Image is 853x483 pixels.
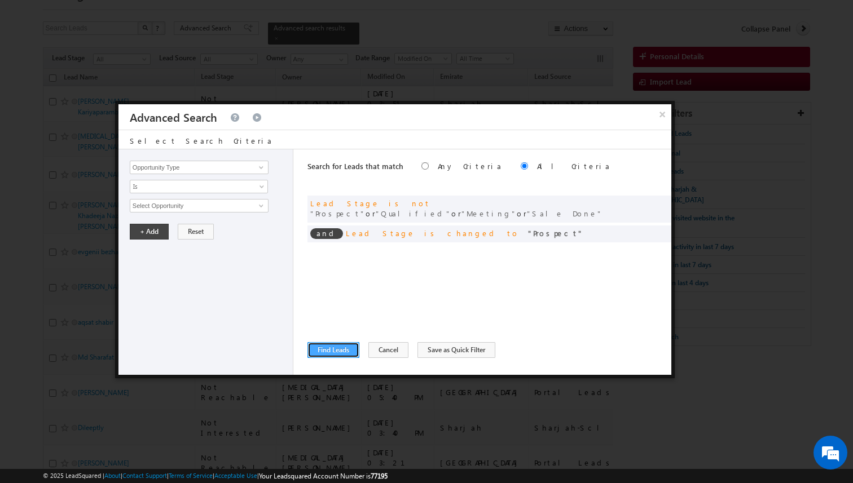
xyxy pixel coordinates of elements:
[346,228,415,238] span: Lead Stage
[185,6,212,33] div: Minimize live chat window
[130,104,217,130] h3: Advanced Search
[376,209,451,218] span: Qualified
[424,228,519,238] span: is changed to
[307,342,359,358] button: Find Leads
[19,59,47,74] img: d_60004797649_company_0_60004797649
[122,472,167,479] a: Contact Support
[130,224,169,240] button: + Add
[169,472,213,479] a: Terms of Service
[371,472,388,480] span: 77195
[307,161,403,171] span: Search for Leads that match
[527,209,603,218] span: Sale Done
[653,104,671,124] button: ×
[59,59,190,74] div: Chat with us now
[310,209,366,218] span: Prospect
[253,162,267,173] a: Show All Items
[259,472,388,480] span: Your Leadsquared Account Number is
[130,181,253,192] span: Is
[537,161,611,171] label: All Criteria
[253,200,267,211] a: Show All Items
[130,199,269,212] input: Type to Search
[310,198,380,208] span: Lead Stage
[15,104,206,338] textarea: Type your message and hit 'Enter'
[417,342,495,358] button: Save as Quick Filter
[153,347,205,362] em: Start Chat
[438,161,503,171] label: Any Criteria
[461,209,517,218] span: Meeting
[104,472,121,479] a: About
[528,228,583,238] span: Prospect
[130,136,273,145] span: Select Search Criteria
[310,198,603,218] span: or or or
[43,471,388,481] span: © 2025 LeadSquared | | | | |
[214,472,257,479] a: Acceptable Use
[130,180,268,193] a: Is
[130,161,269,174] input: Type to Search
[389,198,430,208] span: is not
[368,342,408,358] button: Cancel
[310,228,343,239] span: and
[178,224,214,240] button: Reset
